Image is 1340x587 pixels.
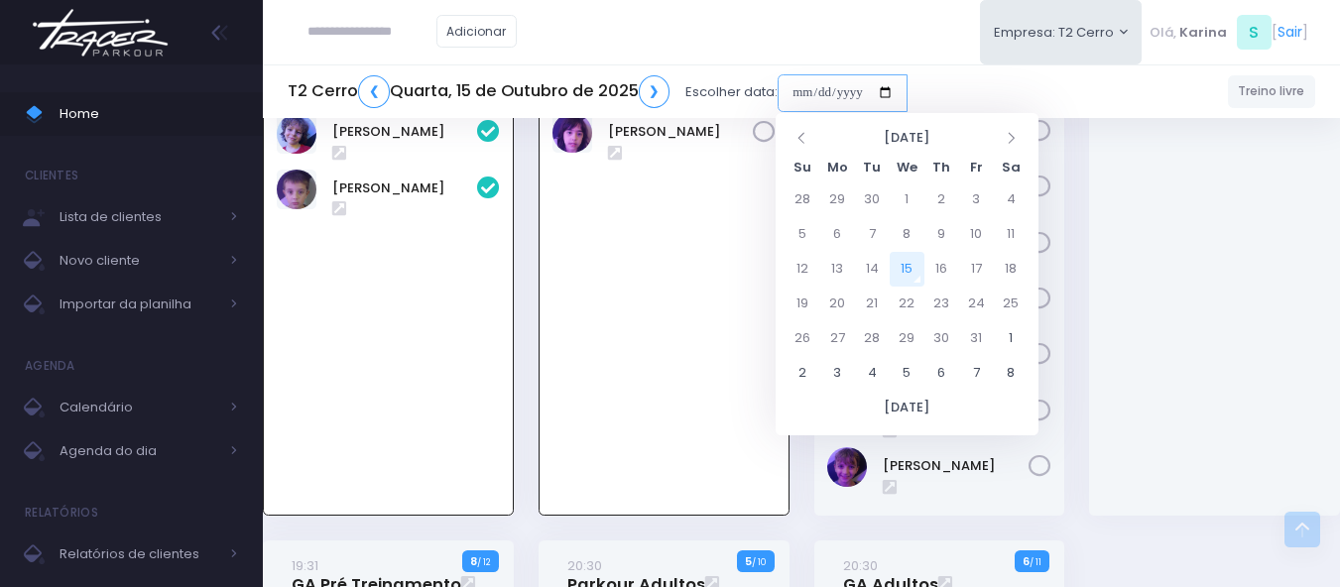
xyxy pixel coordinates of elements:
td: 11 [994,217,1029,252]
td: 26 [786,321,820,356]
small: 19:31 [292,556,318,575]
td: 4 [994,182,1029,217]
small: / 11 [1030,556,1041,568]
a: [PERSON_NAME] [608,122,753,142]
td: 22 [890,287,924,321]
th: Sa [994,153,1029,182]
th: Su [786,153,820,182]
span: Karina [1179,23,1227,43]
td: 7 [855,217,890,252]
h4: Clientes [25,156,78,195]
td: 1 [890,182,924,217]
td: 12 [786,252,820,287]
td: 2 [924,182,959,217]
small: 20:30 [567,556,602,575]
img: Tereza Sampaio [552,113,592,153]
td: 7 [959,356,994,391]
a: [PERSON_NAME] [883,456,1030,476]
h4: Relatórios [25,493,98,532]
small: / 10 [752,556,766,568]
div: Escolher data: [288,69,908,115]
td: 5 [890,356,924,391]
td: 23 [924,287,959,321]
td: 31 [959,321,994,356]
a: ❮ [358,75,390,108]
td: 30 [924,321,959,356]
span: Relatórios de clientes [60,541,218,567]
span: Home [60,101,238,127]
th: Fr [959,153,994,182]
small: / 12 [477,556,490,568]
a: ❯ [639,75,670,108]
span: Importar da planilha [60,292,218,317]
td: 14 [855,252,890,287]
strong: 6 [1023,553,1030,569]
th: [DATE] [820,123,994,153]
span: S [1237,15,1272,50]
td: 29 [890,321,924,356]
td: 6 [820,217,855,252]
td: 3 [959,182,994,217]
td: 9 [924,217,959,252]
a: [PERSON_NAME] [332,122,477,142]
td: 29 [820,182,855,217]
td: 1 [994,321,1029,356]
small: 20:30 [843,556,878,575]
td: 20 [820,287,855,321]
th: Mo [820,153,855,182]
span: Novo cliente [60,248,218,274]
td: 18 [994,252,1029,287]
td: 4 [855,356,890,391]
td: 6 [924,356,959,391]
h5: T2 Cerro Quarta, 15 de Outubro de 2025 [288,75,670,108]
th: Tu [855,153,890,182]
td: 28 [786,182,820,217]
td: 28 [855,321,890,356]
span: Lista de clientes [60,204,218,230]
td: 17 [959,252,994,287]
td: 27 [820,321,855,356]
td: 19 [786,287,820,321]
th: We [890,153,924,182]
div: [ ] [1142,10,1315,55]
td: 10 [959,217,994,252]
img: Raul Bolzani [277,114,316,154]
td: 21 [855,287,890,321]
a: [PERSON_NAME] [332,178,477,198]
th: [DATE] [786,391,1029,425]
img: Theo Zanoni Roque [277,170,316,209]
strong: 5 [745,553,752,569]
td: 15 [890,252,924,287]
td: 8 [890,217,924,252]
td: 16 [924,252,959,287]
td: 30 [855,182,890,217]
td: 24 [959,287,994,321]
th: Th [924,153,959,182]
h4: Agenda [25,346,75,386]
span: Olá, [1150,23,1176,43]
a: Treino livre [1228,75,1316,108]
td: 3 [820,356,855,391]
img: Tom Vannucchi Vazquez [827,447,867,487]
td: 2 [786,356,820,391]
strong: 8 [470,553,477,569]
span: Agenda do dia [60,438,218,464]
td: 13 [820,252,855,287]
td: 5 [786,217,820,252]
a: Sair [1278,22,1302,43]
td: 25 [994,287,1029,321]
td: 8 [994,356,1029,391]
span: Calendário [60,395,218,420]
a: Adicionar [436,15,518,48]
